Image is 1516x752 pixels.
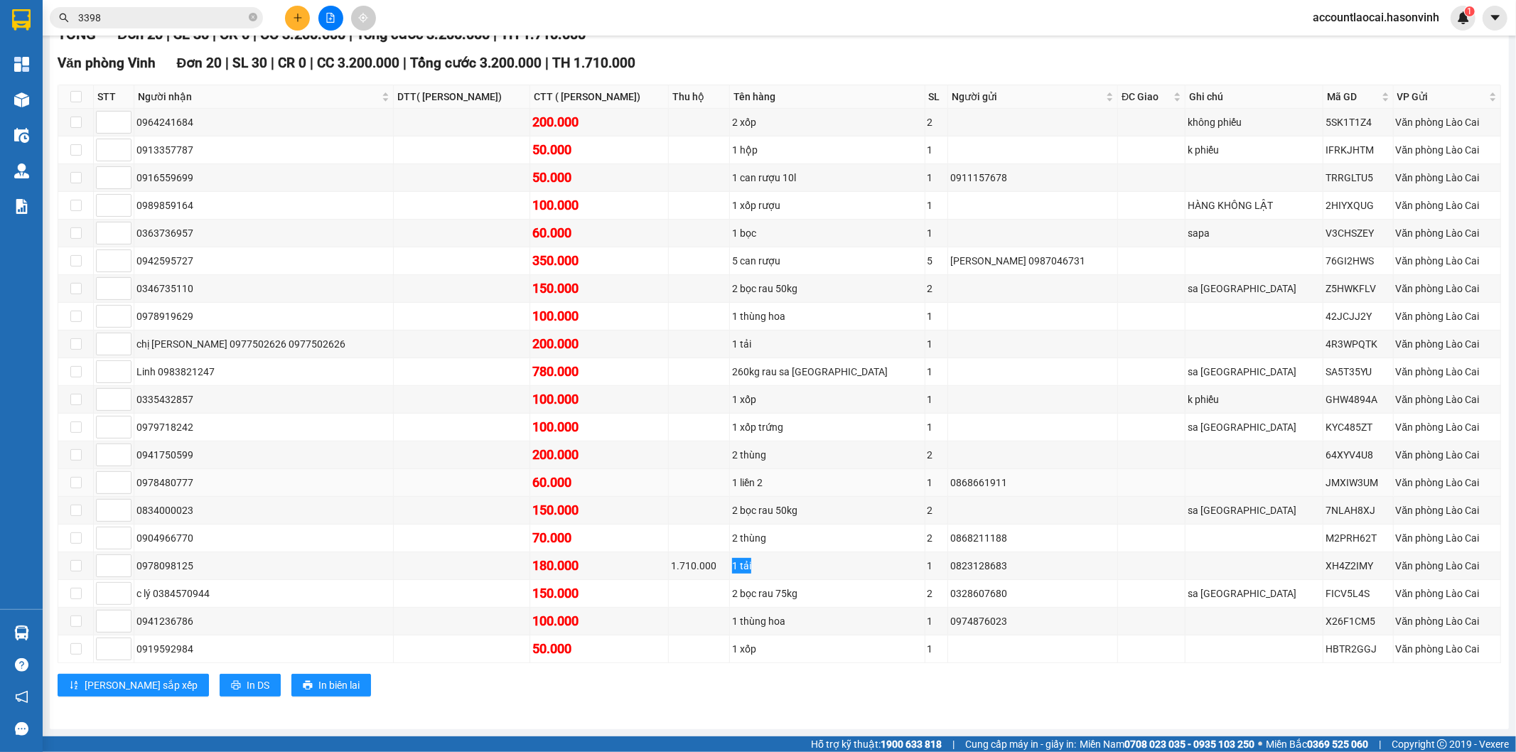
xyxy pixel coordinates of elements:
span: CC 3.200.000 [317,55,399,71]
div: sa [GEOGRAPHIC_DATA] [1188,503,1321,518]
span: Hỗ trợ kỹ thuật: [811,736,942,752]
span: file-add [326,13,335,23]
div: 2HIYXQUG [1326,198,1390,213]
div: Văn phòng Lào Cai [1396,475,1498,490]
td: JMXIW3UM [1323,469,1393,497]
td: Văn phòng Lào Cai [1394,331,1501,358]
td: Văn phòng Lào Cai [1394,414,1501,441]
div: 100.000 [532,611,666,631]
span: accountlaocai.hasonvinh [1301,9,1451,26]
div: 2 [928,530,946,546]
div: 1 xốp rượu [732,198,922,213]
div: 64XYV4U8 [1326,447,1390,463]
td: Văn phòng Lào Cai [1394,580,1501,608]
div: Văn phòng Lào Cai [1396,225,1498,241]
div: GHW4894A [1326,392,1390,407]
td: KYC485ZT [1323,414,1393,441]
span: In DS [247,677,269,693]
span: | [952,736,955,752]
div: M2PRH62T [1326,530,1390,546]
div: 0978919629 [136,308,391,324]
div: 0913357787 [136,142,391,158]
div: 1 [928,364,946,380]
div: 0823128683 [950,558,1115,574]
div: 0978098125 [136,558,391,574]
div: [PERSON_NAME] 0987046731 [950,253,1115,269]
span: close-circle [249,13,257,21]
div: 200.000 [532,445,666,465]
td: Văn phòng Lào Cai [1394,192,1501,220]
td: Văn phòng Lào Cai [1394,275,1501,303]
img: warehouse-icon [14,128,29,143]
span: Miền Nam [1080,736,1254,752]
td: GHW4894A [1323,386,1393,414]
span: sort-ascending [69,680,79,692]
div: không phiếu [1188,114,1321,130]
div: Văn phòng Lào Cai [1396,503,1498,518]
div: HÀNG KHÔNG LẬT [1188,198,1321,213]
td: Văn phòng Lào Cai [1394,164,1501,192]
div: 0979718242 [136,419,391,435]
button: aim [351,6,376,31]
span: [PERSON_NAME] sắp xếp [85,677,198,693]
div: 150.000 [532,279,666,299]
div: Văn phòng Lào Cai [1396,586,1498,601]
div: 1 [928,225,946,241]
span: | [403,55,407,71]
td: Văn phòng Lào Cai [1394,635,1501,663]
div: 2 [928,114,946,130]
div: k phiếu [1188,392,1321,407]
div: sa [GEOGRAPHIC_DATA] [1188,586,1321,601]
div: 0363736957 [136,225,391,241]
div: 780.000 [532,362,666,382]
div: Văn phòng Lào Cai [1396,308,1498,324]
sup: 1 [1465,6,1475,16]
td: 7NLAH8XJ [1323,497,1393,525]
span: ⚪️ [1258,741,1262,747]
span: notification [15,690,28,704]
div: 0328607680 [950,586,1115,601]
span: plus [293,13,303,23]
span: TH 1.710.000 [552,55,635,71]
div: 4R3WPQTK [1326,336,1390,352]
div: 1.710.000 [671,558,727,574]
div: 1 [928,475,946,490]
div: 1 [928,613,946,629]
button: file-add [318,6,343,31]
span: Miền Bắc [1266,736,1368,752]
div: Văn phòng Lào Cai [1396,336,1498,352]
span: aim [358,13,368,23]
div: 1 bọc [732,225,922,241]
div: sa [GEOGRAPHIC_DATA] [1188,364,1321,380]
span: Cung cấp máy in - giấy in: [965,736,1076,752]
div: 200.000 [532,334,666,354]
div: Văn phòng Lào Cai [1396,170,1498,186]
div: 1 [928,142,946,158]
div: 2 bọc rau 50kg [732,281,922,296]
img: warehouse-icon [14,163,29,178]
span: SL 30 [232,55,267,71]
div: 100.000 [532,390,666,409]
img: warehouse-icon [14,625,29,640]
strong: 0708 023 035 - 0935 103 250 [1124,738,1254,750]
div: SA5T35YU [1326,364,1390,380]
div: Văn phòng Lào Cai [1396,281,1498,296]
div: 0834000023 [136,503,391,518]
div: 0978480777 [136,475,391,490]
td: Văn phòng Lào Cai [1394,497,1501,525]
span: question-circle [15,658,28,672]
div: 150.000 [532,500,666,520]
td: Văn phòng Lào Cai [1394,136,1501,164]
div: 1 [928,336,946,352]
div: 1 tải [732,336,922,352]
div: FICV5L4S [1326,586,1390,601]
div: 2 [928,503,946,518]
span: CR 0 [278,55,306,71]
div: V3CHSZEY [1326,225,1390,241]
th: SL [925,85,949,109]
div: 1 [928,170,946,186]
img: icon-new-feature [1457,11,1470,24]
td: Văn phòng Lào Cai [1394,303,1501,331]
div: Văn phòng Lào Cai [1396,114,1498,130]
div: 50.000 [532,639,666,659]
